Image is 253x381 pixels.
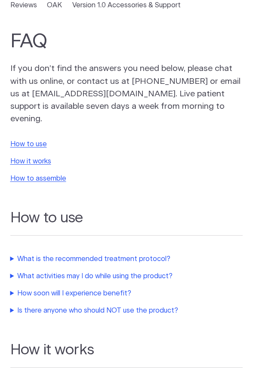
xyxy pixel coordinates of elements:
a: How to use [10,141,47,147]
a: How to assemble [10,175,66,182]
a: How it works [10,158,51,165]
summary: How soon will I experience benefit? [10,288,243,298]
h1: FAQ [10,31,210,53]
summary: Is there anyone who should NOT use the product? [10,305,243,316]
h2: How it works [10,341,243,368]
h2: How to use [10,209,243,236]
p: If you don’t find the answers you need below, please chat with us online, or contact us at [PHONE... [10,62,243,125]
summary: What is the recommended treatment protocol? [10,254,243,264]
summary: What activities may I do while using the product? [10,271,243,281]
